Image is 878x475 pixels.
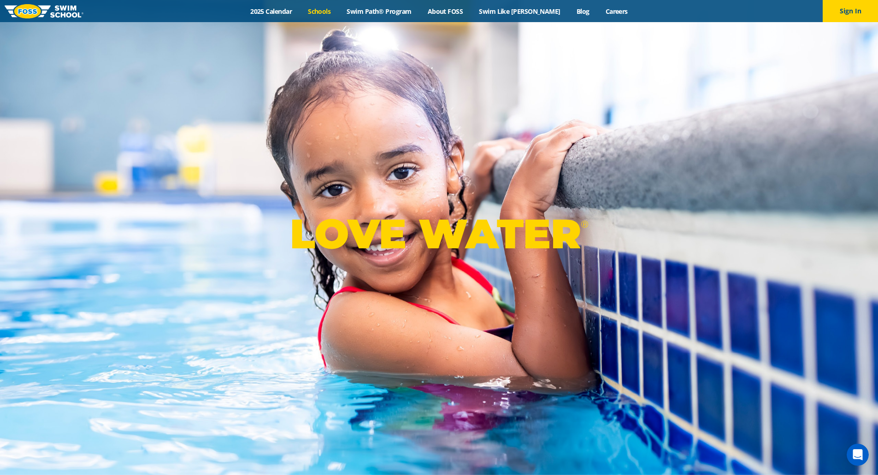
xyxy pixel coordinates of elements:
a: Swim Path® Program [339,7,419,16]
a: About FOSS [419,7,471,16]
a: Schools [300,7,339,16]
a: Swim Like [PERSON_NAME] [471,7,569,16]
img: FOSS Swim School Logo [5,4,83,18]
a: 2025 Calendar [242,7,300,16]
iframe: Intercom live chat [847,444,869,466]
p: LOVE WATER [290,209,588,258]
a: Blog [568,7,597,16]
a: Careers [597,7,636,16]
sup: ® [581,218,588,230]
